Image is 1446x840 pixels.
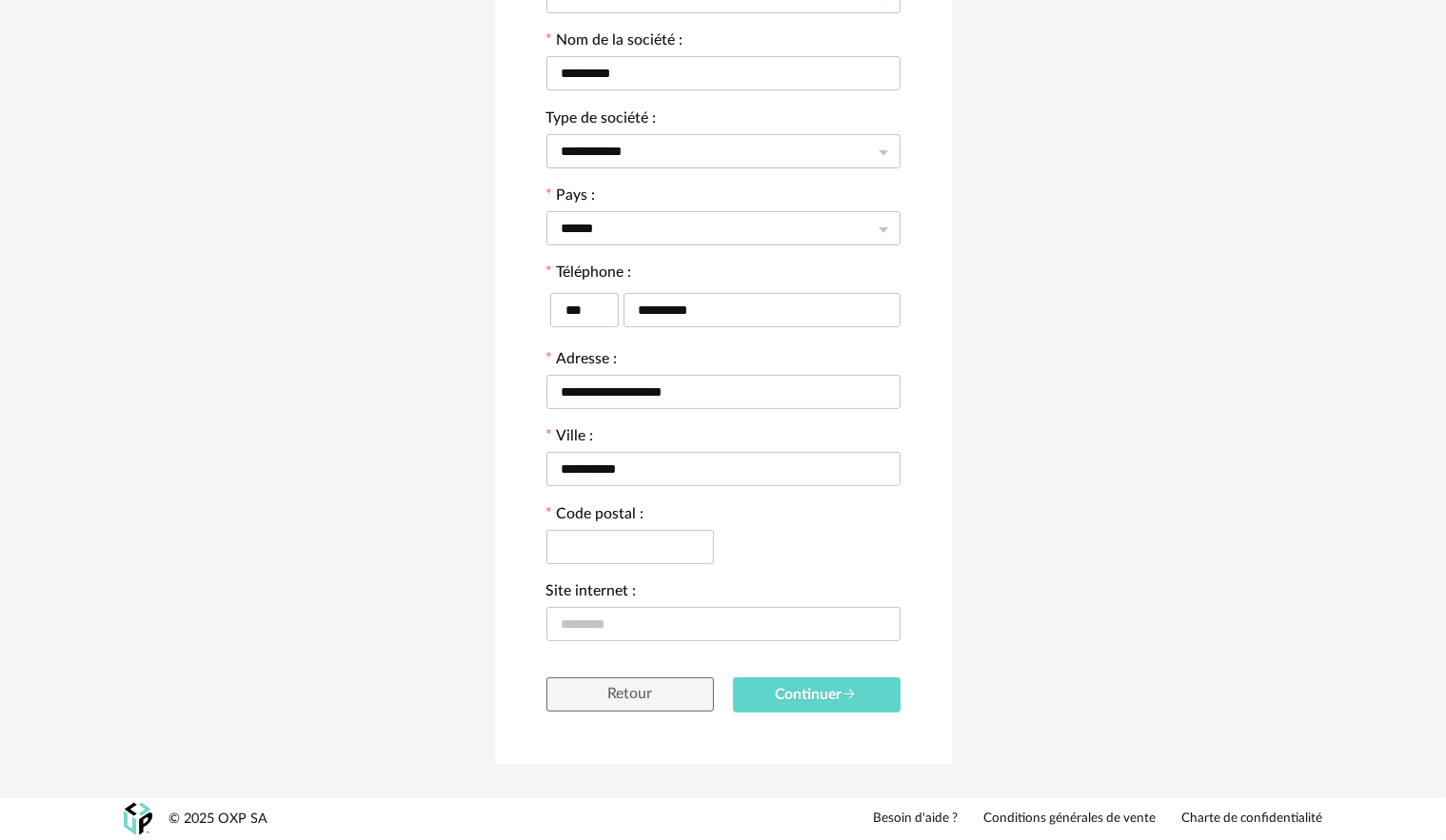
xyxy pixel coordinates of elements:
label: Nom de la société : [546,33,683,52]
label: Pays : [546,188,596,207]
span: Retour [607,686,652,701]
button: Continuer [733,677,901,713]
img: OXP [124,803,152,836]
div: © 2025 OXP SA [169,811,268,829]
label: Ville : [546,429,594,448]
label: Téléphone : [546,265,632,284]
label: Site internet : [546,584,637,603]
a: Conditions générales de vente [984,811,1157,828]
label: Code postal : [546,507,644,526]
a: Charte de confidentialité [1182,811,1323,828]
label: Type de société : [546,111,657,130]
label: Adresse : [546,352,618,371]
a: Besoin d'aide ? [874,811,959,828]
button: Retour [546,677,714,712]
span: Continuer [776,687,858,702]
